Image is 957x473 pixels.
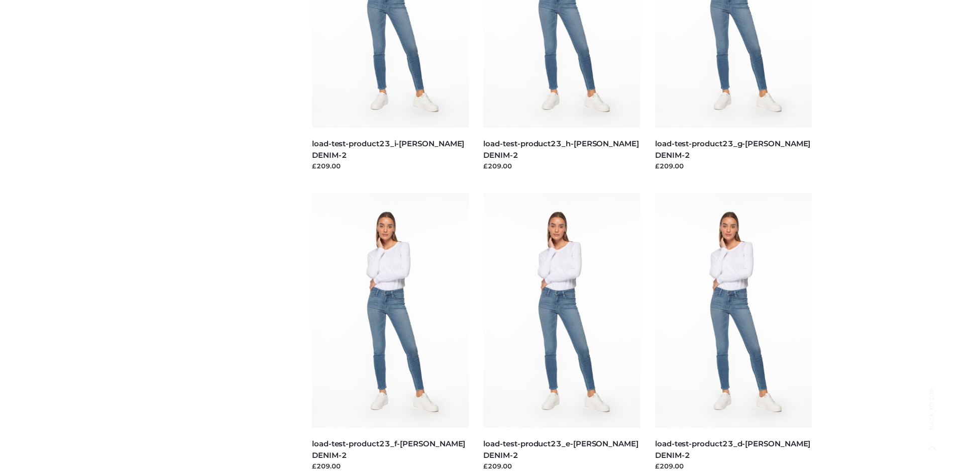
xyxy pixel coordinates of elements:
[483,139,639,160] a: load-test-product23_h-[PERSON_NAME] DENIM-2
[312,161,469,171] div: £209.00
[483,161,640,171] div: £209.00
[919,405,944,430] span: Back to top
[312,139,464,160] a: load-test-product23_i-[PERSON_NAME] DENIM-2
[655,439,810,460] a: load-test-product23_d-[PERSON_NAME] DENIM-2
[312,439,465,460] a: load-test-product23_f-[PERSON_NAME] DENIM-2
[655,461,812,471] div: £209.00
[483,439,638,460] a: load-test-product23_e-[PERSON_NAME] DENIM-2
[312,461,469,471] div: £209.00
[483,461,640,471] div: £209.00
[655,161,812,171] div: £209.00
[655,139,810,160] a: load-test-product23_g-[PERSON_NAME] DENIM-2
